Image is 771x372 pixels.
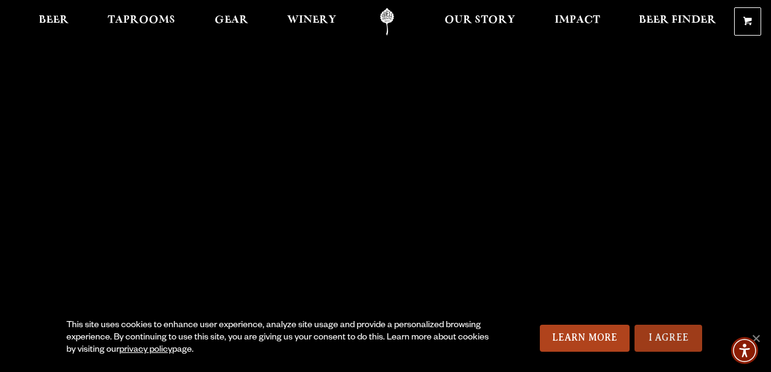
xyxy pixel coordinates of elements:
span: Taprooms [108,15,175,25]
a: Impact [547,8,608,36]
span: Impact [555,15,600,25]
a: Beer [31,8,77,36]
span: Beer [39,15,69,25]
div: This site uses cookies to enhance user experience, analyze site usage and provide a personalized ... [66,320,492,357]
a: Gear [207,8,256,36]
a: Our Story [437,8,523,36]
span: Gear [215,15,248,25]
a: Winery [279,8,344,36]
a: Odell Home [364,8,410,36]
span: Beer Finder [639,15,716,25]
span: Winery [287,15,336,25]
span: Our Story [445,15,515,25]
a: Beer Finder [631,8,724,36]
a: Learn More [540,325,630,352]
a: Taprooms [100,8,183,36]
div: Accessibility Menu [731,337,758,364]
a: privacy policy [119,346,172,355]
a: I Agree [635,325,702,352]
